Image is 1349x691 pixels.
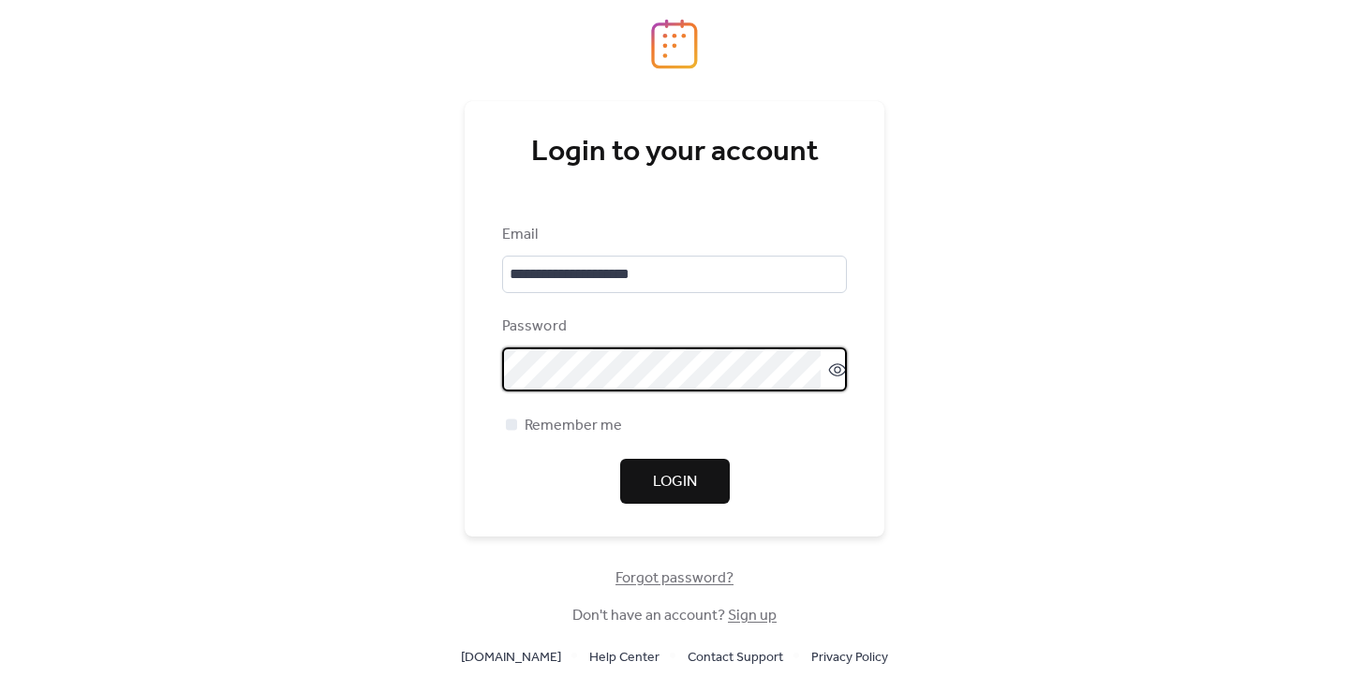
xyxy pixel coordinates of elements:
[502,134,847,171] div: Login to your account
[688,645,783,669] a: Contact Support
[811,645,888,669] a: Privacy Policy
[572,605,777,627] span: Don't have an account?
[525,415,622,437] span: Remember me
[461,647,561,669] span: [DOMAIN_NAME]
[653,471,697,493] span: Login
[461,645,561,669] a: [DOMAIN_NAME]
[589,647,660,669] span: Help Center
[502,224,843,246] div: Email
[688,647,783,669] span: Contact Support
[651,19,698,69] img: logo
[811,647,888,669] span: Privacy Policy
[615,573,734,583] a: Forgot password?
[620,459,730,504] button: Login
[615,567,734,590] span: Forgot password?
[589,645,660,669] a: Help Center
[728,601,777,630] a: Sign up
[502,316,843,338] div: Password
